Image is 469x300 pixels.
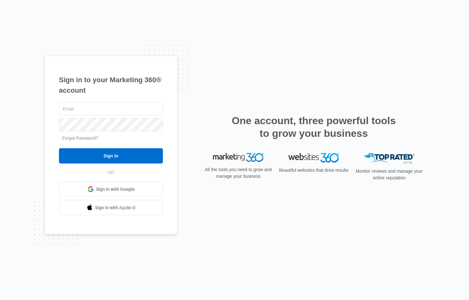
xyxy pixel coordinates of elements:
[213,153,264,162] img: Marketing 360
[278,167,349,174] p: Beautiful websites that drive results
[95,204,136,211] span: Sign in with Apple Id
[62,136,98,141] a: Forgot Password?
[59,102,163,116] input: Email
[103,169,119,176] span: OR
[230,114,398,140] h2: One account, three powerful tools to grow your business
[59,75,163,96] h1: Sign in to your Marketing 360® account
[203,166,274,180] p: All the tools you need to grow and manage your business
[364,153,414,163] img: Top Rated Local
[354,168,425,181] p: Monitor reviews and manage your online reputation
[59,200,163,215] a: Sign in with Apple Id
[59,148,163,163] input: Sign In
[288,153,339,162] img: Websites 360
[96,186,135,193] span: Sign in with Google
[59,182,163,197] a: Sign in with Google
